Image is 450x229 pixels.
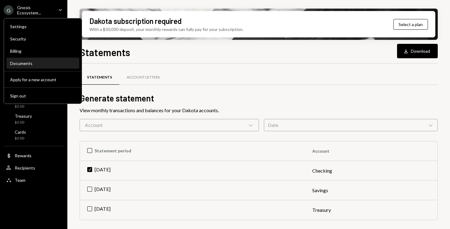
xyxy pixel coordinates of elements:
button: Select a plan [393,19,428,30]
div: Account Letters [127,75,160,80]
th: Account [305,141,437,161]
div: $0.00 [15,104,29,109]
h2: Generate statement [80,92,438,104]
div: Date [264,119,438,131]
a: Rewards [4,150,64,161]
a: Billing [6,45,79,56]
div: $0.00 [15,120,32,125]
td: Checking [305,161,437,181]
td: Treasury [305,200,437,220]
div: $0.00 [15,136,26,141]
div: G [4,5,13,15]
div: Dakota subscription required [89,16,182,26]
div: Statements [87,75,112,80]
a: Cards$0.00 [4,128,64,142]
h1: Statements [80,46,130,58]
a: Statements [80,70,119,85]
div: Gnosis Ecosystem... [17,5,53,15]
a: Account Letters [119,70,167,85]
div: Treasury [15,113,32,119]
div: Sign out [10,93,76,98]
a: Team [4,174,64,185]
div: Billing [10,48,76,54]
a: Treasury$0.00 [4,112,64,126]
div: Documents [10,61,76,66]
a: Documents [6,58,79,69]
div: Settings [10,24,76,29]
div: With a $30,000 deposit, your monthly rewards can fully pay for your subscription. [89,26,243,32]
div: Recipients [15,165,35,170]
a: Security [6,33,79,44]
button: Download [397,44,438,58]
div: Account [80,119,259,131]
a: Recipients [4,162,64,173]
div: Rewards [15,153,32,158]
td: Savings [305,181,437,200]
button: Apply for a new account [6,74,79,85]
div: Apply for a new account [10,77,76,82]
div: Cards [15,129,26,135]
div: View monthly transactions and balances for your Dakota accounts. [80,107,438,114]
a: Settings [6,21,79,32]
div: Team [15,177,25,183]
div: Security [10,36,76,41]
button: Sign out [6,90,79,101]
